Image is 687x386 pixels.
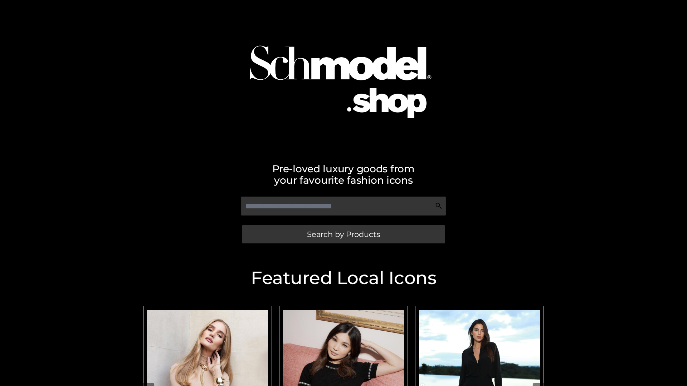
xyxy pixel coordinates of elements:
h2: Featured Local Icons​ [140,269,547,287]
img: Search Icon [435,202,442,209]
span: Search by Products [307,231,380,238]
a: Search by Products [242,225,445,243]
h2: Pre-loved luxury goods from your favourite fashion icons [140,163,547,186]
